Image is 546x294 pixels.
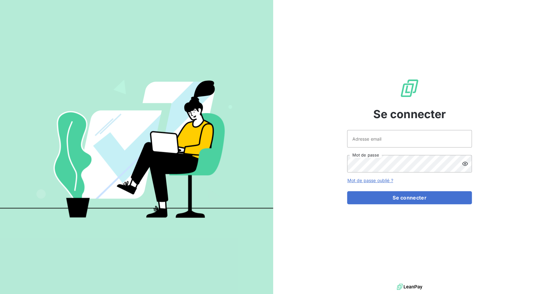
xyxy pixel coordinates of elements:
[399,78,419,98] img: Logo LeanPay
[373,106,446,123] span: Se connecter
[347,130,472,147] input: placeholder
[397,282,422,292] img: logo
[347,178,393,183] a: Mot de passe oublié ?
[347,191,472,204] button: Se connecter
